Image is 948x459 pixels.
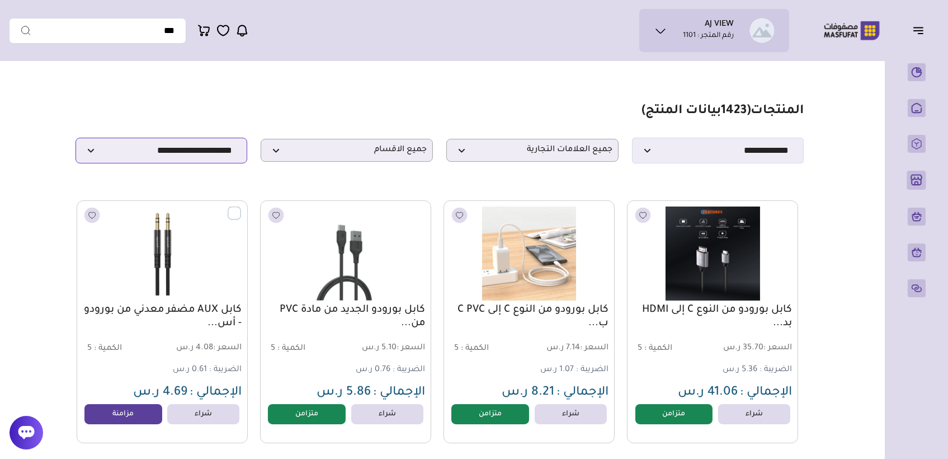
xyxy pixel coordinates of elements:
span: الضريبة : [760,366,792,374]
span: الإجمالي : [190,386,242,400]
span: 1423 [721,105,747,118]
span: الإجمالي : [373,386,425,400]
h1: AJ VIEW [705,20,734,31]
a: متزامن [635,404,713,424]
span: الكمية : [644,344,672,353]
p: جميع الاقسام [261,139,433,162]
span: 8.21 ر.س [502,386,554,400]
span: 5.36 ر.س [723,366,757,374]
span: 5.86 ر.س [317,386,371,400]
p: رقم المتجر : 1101 [683,31,734,42]
span: الضريبة : [393,366,425,374]
span: 5 [87,344,92,353]
img: 241.625-241.62520250714204706099969.png [634,207,791,301]
span: السعر : [763,344,792,353]
span: 1.07 ر.س [540,366,574,374]
span: الكمية : [277,344,305,353]
span: الإجمالي : [740,386,792,400]
a: مزامنة [84,404,162,424]
img: Logo [816,20,888,41]
span: ( بيانات المنتج) [642,105,751,118]
span: الإجمالي : [556,386,609,400]
a: كابل بورودو الجديد من مادة PVC من... [266,303,425,330]
img: 241.625-241.62520250714204653810370.png [267,207,425,301]
span: الكمية : [461,344,489,353]
p: جميع العلامات التجارية [446,139,619,162]
a: شراء [351,404,423,424]
span: الكمية : [94,344,122,353]
span: 35.70 ر.س [714,343,792,354]
a: شراء [167,404,239,424]
span: 5 [454,344,459,353]
span: 7.14 ر.س [530,343,609,354]
img: AJ VIEW [749,18,775,43]
a: متزامن [451,404,529,424]
a: شراء [535,404,607,424]
span: 5.10 ر.س [347,343,425,354]
img: 241.625-241.62520250714204703670042.png [450,207,608,301]
span: السعر : [213,344,242,353]
span: 4.08 ر.س [163,343,242,354]
a: متزامن [268,404,346,424]
span: 0.61 ر.س [173,366,207,374]
a: شراء [718,404,790,424]
span: السعر : [397,344,425,353]
span: جميع الاقسام [267,145,427,156]
span: الضريبة : [576,366,609,374]
span: السعر : [580,344,609,353]
a: كابل بورودو من النوع C إلى HDMI بد... [633,303,792,330]
span: 0.76 ر.س [356,366,390,374]
span: 5 [271,344,275,353]
a: كابل AUX مضفر معدني من بورودو - أس... [83,303,242,330]
span: الضريبة : [209,366,242,374]
span: 5 [638,344,642,353]
img: 241.625-241.62520250714202649873410.png [83,207,241,301]
span: 4.69 ر.س [133,386,187,400]
span: جميع العلامات التجارية [452,145,612,156]
a: كابل بورودو من النوع C إلى C PVC ب... [450,303,609,330]
h1: المنتجات [642,104,804,120]
span: 41.06 ر.س [678,386,738,400]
